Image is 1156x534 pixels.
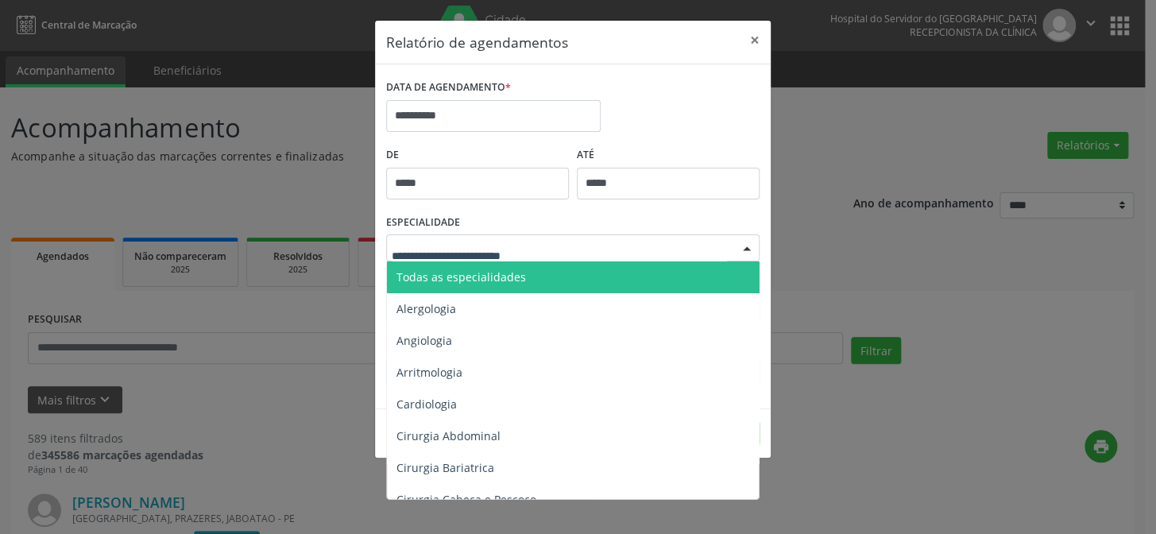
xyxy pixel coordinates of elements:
[386,32,568,52] h5: Relatório de agendamentos
[396,365,462,380] span: Arritmologia
[396,492,536,507] span: Cirurgia Cabeça e Pescoço
[396,301,456,316] span: Alergologia
[739,21,771,60] button: Close
[396,460,494,475] span: Cirurgia Bariatrica
[396,397,457,412] span: Cardiologia
[577,143,760,168] label: ATÉ
[386,75,511,100] label: DATA DE AGENDAMENTO
[396,428,501,443] span: Cirurgia Abdominal
[386,211,460,235] label: ESPECIALIDADE
[396,269,526,284] span: Todas as especialidades
[386,143,569,168] label: De
[396,333,452,348] span: Angiologia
